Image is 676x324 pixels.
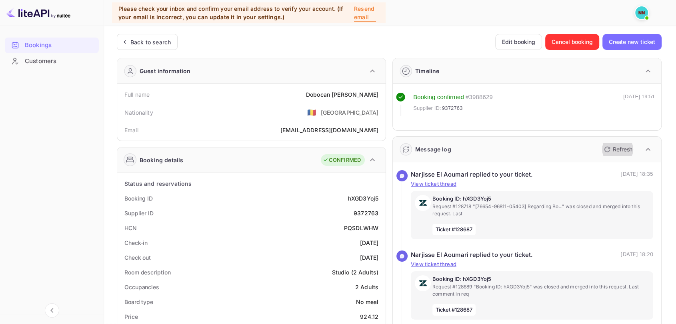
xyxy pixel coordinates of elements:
[495,34,542,50] button: Edit booking
[411,250,533,260] div: Narjisse El Aoumari replied to your ticket.
[613,145,632,153] p: Refresh
[415,67,439,75] div: Timeline
[124,126,138,134] div: Email
[348,194,378,203] div: hXGD3Yoj5
[432,195,649,203] p: Booking ID: hXGD3Yoj5
[413,104,441,112] span: Supplier ID:
[413,93,464,102] div: Booking confirmed
[545,34,599,50] button: Cancel booking
[415,195,431,211] img: AwvSTEc2VUhQAAAAAElFTkSuQmCC
[432,203,649,217] p: Request #128718 "[76654-96811-05403] Regarding Bo..." was closed and merged into this request. Last
[635,6,648,19] img: N/A N/A
[140,156,183,164] div: Booking details
[306,90,378,99] div: Dobocan [PERSON_NAME]
[411,170,533,179] div: Narjisse El Aoumari replied to your ticket.
[124,179,192,188] div: Status and reservations
[124,268,170,276] div: Room description
[118,5,336,12] span: Please check your inbox and confirm your email address to verify your account.
[355,283,378,291] div: 2 Adults
[124,253,151,262] div: Check out
[25,57,95,66] div: Customers
[599,143,636,156] button: Refresh
[354,4,376,22] p: Resend email
[344,224,378,232] div: PQSDLWHW
[130,38,171,46] div: Back to search
[124,209,154,217] div: Supplier ID
[140,67,191,75] div: Guest information
[623,93,655,116] div: [DATE] 19:51
[602,34,662,50] button: Create new ticket
[323,156,361,164] div: CONFIRMED
[432,224,476,236] span: Ticket #128687
[620,250,653,260] p: [DATE] 18:20
[332,268,378,276] div: Studio (2 Adults)
[5,38,99,53] div: Bookings
[124,298,153,306] div: Board type
[25,41,95,50] div: Bookings
[360,239,378,247] div: [DATE]
[6,6,70,19] img: LiteAPI logo
[432,283,649,298] p: Request #128689 "Booking ID: hXGD3Yoj5" was closed and merged into this request. Last comment in req
[307,105,316,119] span: United States
[432,304,476,316] span: Ticket #128687
[5,54,99,69] div: Customers
[466,93,493,102] div: # 3988629
[411,260,653,268] p: View ticket thread
[280,126,378,134] div: [EMAIL_ADDRESS][DOMAIN_NAME]
[45,303,59,318] button: Collapse navigation
[124,283,159,291] div: Occupancies
[356,298,378,306] div: No meal
[620,170,653,179] p: [DATE] 18:35
[5,38,99,52] a: Bookings
[124,224,137,232] div: HCN
[124,108,153,117] div: Nationality
[442,104,463,112] span: 9372763
[360,253,378,262] div: [DATE]
[360,312,378,321] div: 924.12
[124,312,138,321] div: Price
[124,239,148,247] div: Check-in
[411,180,653,188] p: View ticket thread
[320,108,378,117] div: [GEOGRAPHIC_DATA]
[124,90,150,99] div: Full name
[5,54,99,68] a: Customers
[354,209,378,217] div: 9372763
[432,275,649,283] p: Booking ID: hXGD3Yoj5
[415,145,451,153] div: Message log
[124,194,153,203] div: Booking ID
[415,275,431,291] img: AwvSTEc2VUhQAAAAAElFTkSuQmCC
